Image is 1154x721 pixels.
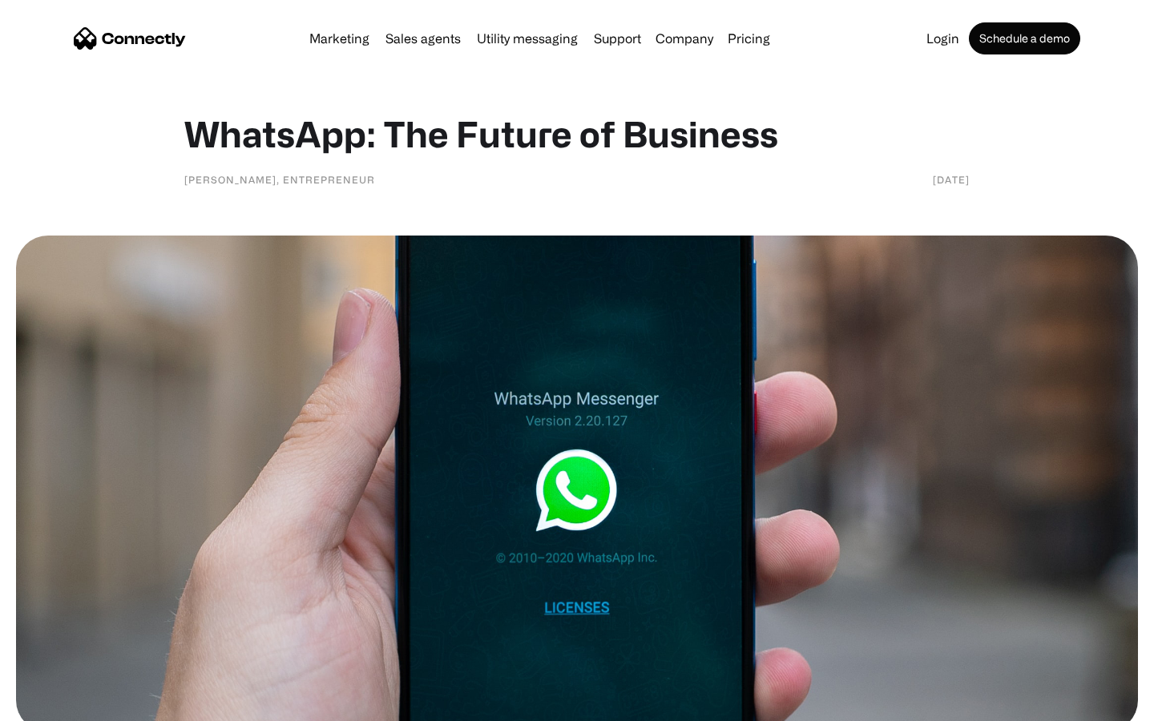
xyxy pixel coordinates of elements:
div: Company [651,27,718,50]
div: [DATE] [933,171,970,187]
ul: Language list [32,693,96,715]
a: Schedule a demo [969,22,1080,54]
a: Support [587,32,648,45]
div: [PERSON_NAME], Entrepreneur [184,171,375,187]
a: Marketing [303,32,376,45]
a: Sales agents [379,32,467,45]
div: Company [656,27,713,50]
a: Utility messaging [470,32,584,45]
a: Login [920,32,966,45]
a: Pricing [721,32,777,45]
aside: Language selected: English [16,693,96,715]
a: home [74,26,186,50]
h1: WhatsApp: The Future of Business [184,112,970,155]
